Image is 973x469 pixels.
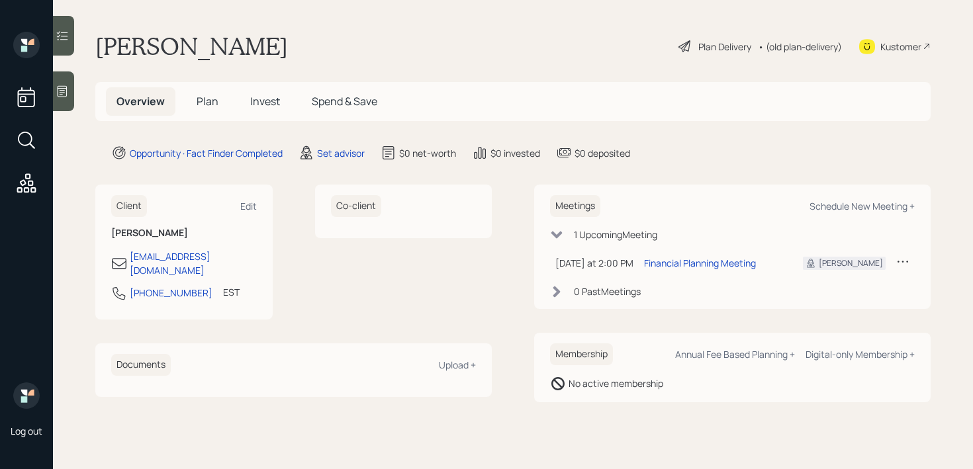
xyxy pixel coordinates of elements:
[550,343,613,365] h6: Membership
[569,376,663,390] div: No active membership
[819,257,883,269] div: [PERSON_NAME]
[111,354,171,376] h6: Documents
[250,94,280,108] span: Invest
[95,32,288,61] h1: [PERSON_NAME]
[490,146,540,160] div: $0 invested
[575,146,630,160] div: $0 deposited
[116,94,165,108] span: Overview
[223,285,240,299] div: EST
[331,195,381,217] h6: Co-client
[111,228,257,239] h6: [PERSON_NAME]
[555,256,633,270] div: [DATE] at 2:00 PM
[130,286,212,300] div: [PHONE_NUMBER]
[13,382,40,409] img: retirable_logo.png
[312,94,377,108] span: Spend & Save
[810,200,915,212] div: Schedule New Meeting +
[574,228,657,241] div: 1 Upcoming Meeting
[130,249,257,277] div: [EMAIL_ADDRESS][DOMAIN_NAME]
[11,425,42,437] div: Log out
[111,195,147,217] h6: Client
[880,40,921,54] div: Kustomer
[130,146,283,160] div: Opportunity · Fact Finder Completed
[806,348,915,361] div: Digital-only Membership +
[399,146,456,160] div: $0 net-worth
[698,40,751,54] div: Plan Delivery
[758,40,842,54] div: • (old plan-delivery)
[644,256,756,270] div: Financial Planning Meeting
[317,146,365,160] div: Set advisor
[240,200,257,212] div: Edit
[574,284,641,298] div: 0 Past Meeting s
[439,359,476,371] div: Upload +
[675,348,795,361] div: Annual Fee Based Planning +
[197,94,218,108] span: Plan
[550,195,600,217] h6: Meetings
